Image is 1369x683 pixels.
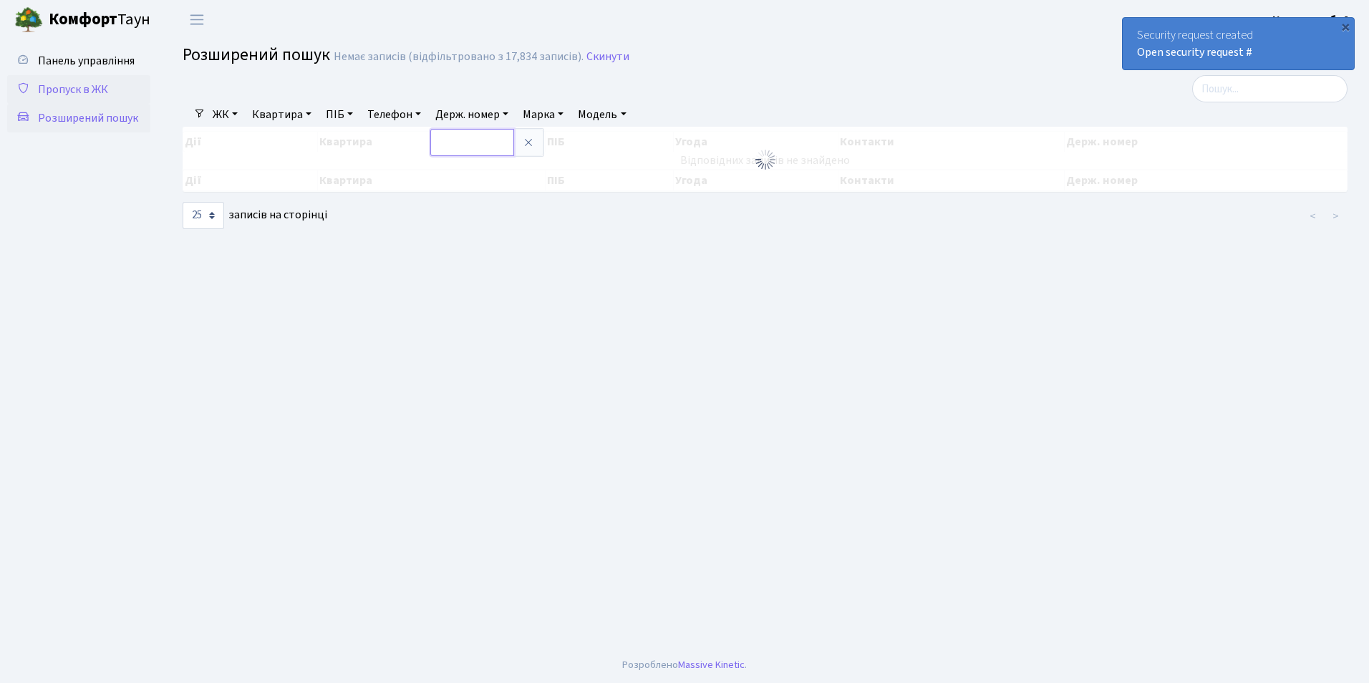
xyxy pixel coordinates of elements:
span: Таун [49,8,150,32]
a: Open security request # [1137,44,1252,60]
a: Скинути [586,50,629,64]
span: Розширений пошук [183,42,330,67]
a: Модель [572,102,632,127]
a: Держ. номер [430,102,514,127]
a: Розширений пошук [7,104,150,132]
span: Пропуск в ЖК [38,82,108,97]
img: logo.png [14,6,43,34]
span: Панель управління [38,53,135,69]
a: ПІБ [320,102,359,127]
div: Security request created [1123,18,1354,69]
a: Квартира [246,102,317,127]
button: Переключити навігацію [179,8,215,32]
div: Немає записів (відфільтровано з 17,834 записів). [334,50,584,64]
b: Консьєрж б. 4. [1272,12,1352,28]
a: Телефон [362,102,427,127]
a: Марка [517,102,569,127]
a: Пропуск в ЖК [7,75,150,104]
a: Massive Kinetic [678,657,745,672]
input: Пошук... [1192,75,1348,102]
a: ЖК [207,102,243,127]
a: Панель управління [7,47,150,75]
select: записів на сторінці [183,202,224,229]
span: Розширений пошук [38,110,138,126]
div: × [1338,19,1353,34]
div: Розроблено . [622,657,747,673]
a: Консьєрж б. 4. [1272,11,1352,29]
b: Комфорт [49,8,117,31]
img: Обробка... [754,148,777,171]
label: записів на сторінці [183,202,327,229]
